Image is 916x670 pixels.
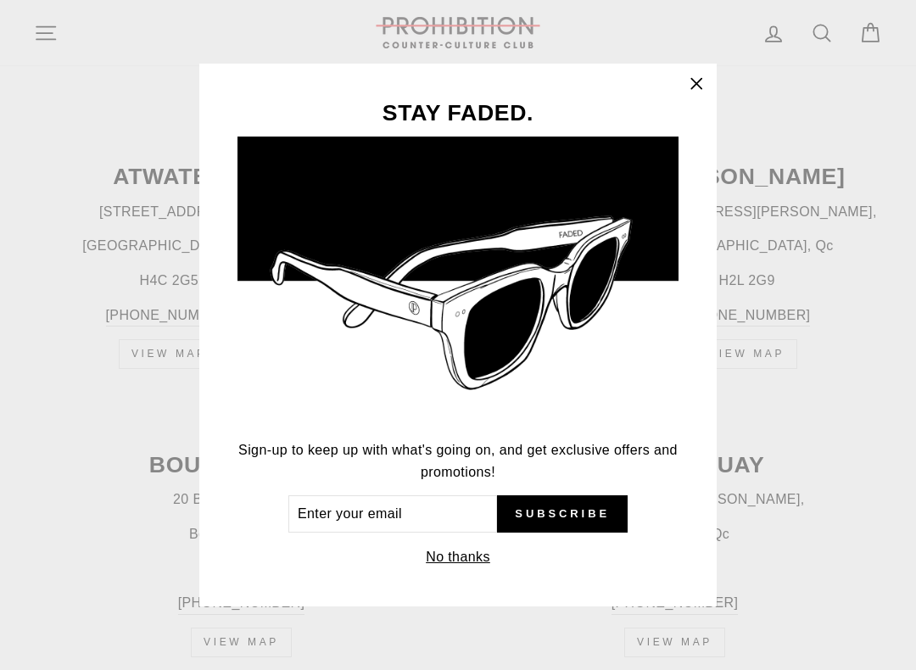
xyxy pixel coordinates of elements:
[421,545,495,569] button: No thanks
[237,102,679,125] h3: STAY FADED.
[497,495,628,533] button: Subscribe
[515,506,610,522] span: Subscribe
[237,439,679,483] p: Sign-up to keep up with what's going on, and get exclusive offers and promotions!
[288,495,497,533] input: Enter your email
